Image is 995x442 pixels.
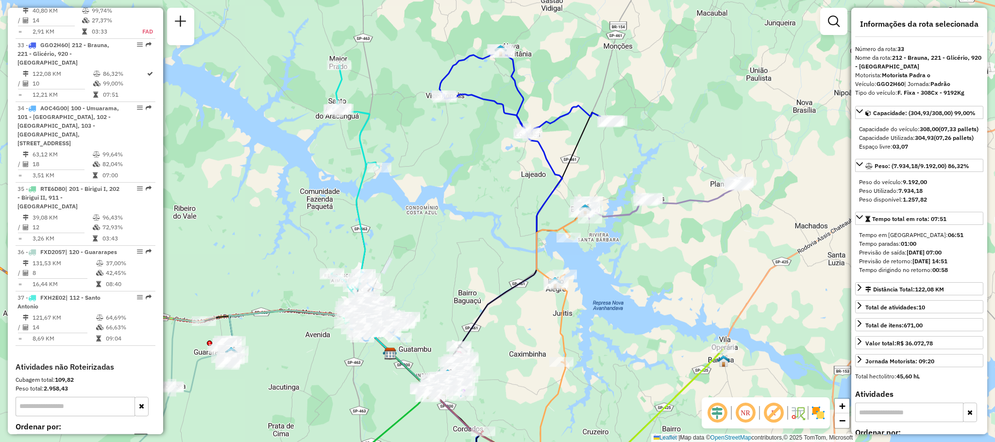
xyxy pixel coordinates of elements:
[225,346,237,359] img: GUARARAPES
[904,322,923,329] strong: 671,00
[17,16,22,25] td: /
[23,161,29,167] i: Total de Atividades
[855,426,983,438] label: Ordenar por:
[717,355,730,367] img: BARBOSA
[137,294,143,300] em: Opções
[146,186,152,191] em: Rota exportada
[859,231,979,239] div: Tempo em [GEOGRAPHIC_DATA]:
[912,257,947,265] strong: [DATE] 14:51
[855,318,983,331] a: Total de itens:671,00
[855,212,983,225] a: Tempo total em rota: 07:51
[17,41,109,66] span: 33 -
[855,53,983,71] div: Nome da rota:
[93,215,100,221] i: % de utilização do peso
[23,260,29,266] i: Distância Total
[82,17,89,23] i: % de utilização da cubagem
[859,248,979,257] div: Previsão de saída:
[896,373,920,380] strong: 45,60 hL
[32,170,92,180] td: 3,51 KM
[882,71,930,79] strong: Motorista Padra o
[17,159,22,169] td: /
[17,234,22,243] td: =
[32,213,92,222] td: 39,08 KM
[65,248,117,255] span: | 120 - Guararapes
[102,90,146,100] td: 07:51
[105,279,152,289] td: 08:40
[873,109,976,117] span: Capacidade: (304,93/308,00) 99,00%
[105,334,152,343] td: 09:04
[93,71,101,77] i: % de utilização do peso
[40,185,65,192] span: RTE6D80
[855,71,983,80] div: Motorista:
[32,258,96,268] td: 131,53 KM
[859,134,979,142] div: Capacidade Utilizada:
[32,6,82,16] td: 40,80 KM
[147,71,153,77] i: Rota otimizada
[137,249,143,255] em: Opções
[859,187,979,195] div: Peso Utilizado:
[17,334,22,343] td: =
[859,178,927,186] span: Peso do veículo:
[17,294,101,310] span: 37 -
[17,27,22,36] td: =
[835,413,849,428] a: Zoom out
[137,105,143,111] em: Opções
[32,159,92,169] td: 18
[865,357,934,366] div: Jornada Motorista: 09:20
[137,42,143,48] em: Opções
[855,372,983,381] div: Total hectolitro:
[939,125,978,133] strong: (07,33 pallets)
[734,401,757,425] span: Ocultar NR
[859,239,979,248] div: Tempo paradas:
[17,79,22,88] td: /
[706,401,729,425] span: Ocultar deslocamento
[872,215,946,222] span: Tempo total em rota: 07:51
[855,159,983,172] a: Peso: (7.934,18/9.192,00) 86,32%
[710,434,752,441] a: OpenStreetMap
[96,260,103,266] i: % de utilização do peso
[213,338,237,348] div: Atividade não roteirizada - SUPERMERCADOS RASTEL
[91,16,132,25] td: 27,37%
[17,279,22,289] td: =
[32,323,96,332] td: 14
[855,121,983,155] div: Capacidade: (304,93/308,00) 99,00%
[920,125,939,133] strong: 308,00
[32,16,82,25] td: 14
[40,104,67,112] span: AOC4G00
[105,323,152,332] td: 66,63%
[23,315,29,321] i: Distância Total
[91,27,132,36] td: 03:33
[855,390,983,399] h4: Atividades
[96,270,103,276] i: % de utilização da cubagem
[146,294,152,300] em: Rota exportada
[23,152,29,157] i: Distância Total
[855,354,983,367] a: Jornada Motorista: 09:20
[32,234,92,243] td: 3,26 KM
[102,159,151,169] td: 82,04%
[32,90,93,100] td: 12,21 KM
[915,134,934,141] strong: 304,93
[678,434,680,441] span: |
[859,266,979,274] div: Tempo dirigindo no retorno:
[102,79,146,88] td: 99,00%
[17,41,109,66] span: | 212 - Brauna, 221 - Glicério, 920 - [GEOGRAPHIC_DATA]
[948,231,963,238] strong: 06:51
[915,286,944,293] span: 122,08 KM
[82,8,89,14] i: % de utilização do peso
[865,285,944,294] div: Distância Total:
[332,102,344,115] img: SANT. ANTÔNIO DO ARACANGUÁ
[16,384,155,393] div: Peso total:
[918,304,925,311] strong: 10
[91,6,132,16] td: 99,74%
[82,29,87,34] i: Tempo total em rota
[839,414,845,426] span: −
[494,44,507,57] img: NOVA LUZITÂNIA
[102,170,151,180] td: 07:00
[384,347,397,360] img: CDD Araçatuba
[32,27,82,36] td: 2,91 KM
[875,162,969,170] span: Peso: (7.934,18/9.192,00) 86,32%
[32,334,96,343] td: 8,69 KM
[383,347,395,360] img: 625 UDC Light Campus Universitário
[855,300,983,313] a: Total de atividades:10
[55,376,74,383] strong: 109,82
